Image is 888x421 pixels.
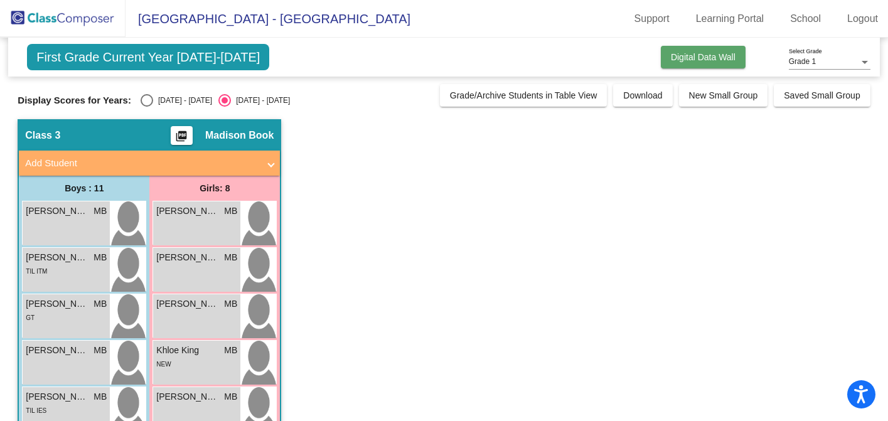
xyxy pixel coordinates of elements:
span: Madison Book [205,129,274,142]
span: MB [224,251,237,264]
span: TIL ITM [26,268,47,275]
div: Girls: 8 [149,176,280,201]
span: First Grade Current Year [DATE]-[DATE] [27,44,269,70]
span: Digital Data Wall [671,52,736,62]
span: Khloe King [156,344,219,357]
span: MB [94,390,107,403]
mat-icon: picture_as_pdf [174,130,189,147]
button: New Small Group [679,84,768,107]
span: [PERSON_NAME] [156,390,219,403]
button: Digital Data Wall [661,46,746,68]
span: [PERSON_NAME] [26,251,88,264]
span: [PERSON_NAME] [26,205,88,218]
span: [GEOGRAPHIC_DATA] - [GEOGRAPHIC_DATA] [126,9,410,29]
span: Download [623,90,662,100]
a: Learning Portal [686,9,774,29]
span: MB [94,297,107,311]
span: MB [224,205,237,218]
span: New Small Group [689,90,758,100]
button: Download [613,84,672,107]
span: MB [224,344,237,357]
span: MB [94,251,107,264]
span: GT [26,314,35,321]
a: Support [624,9,680,29]
mat-panel-title: Add Student [25,156,259,171]
span: Class 3 [25,129,60,142]
button: Print Students Details [171,126,193,145]
span: [PERSON_NAME] [PERSON_NAME] [26,344,88,357]
span: NEW [156,361,171,368]
span: Grade 1 [789,57,816,66]
span: Grade/Archive Students in Table View [450,90,597,100]
a: Logout [837,9,888,29]
a: School [780,9,831,29]
span: [PERSON_NAME] [PERSON_NAME] [26,297,88,311]
span: TIL IES [26,407,46,414]
span: MB [94,344,107,357]
div: [DATE] - [DATE] [153,95,212,106]
span: [PERSON_NAME] [156,251,219,264]
button: Grade/Archive Students in Table View [440,84,607,107]
span: [PERSON_NAME] [156,205,219,218]
div: [DATE] - [DATE] [231,95,290,106]
mat-expansion-panel-header: Add Student [19,151,280,176]
span: [PERSON_NAME] [156,297,219,311]
span: MB [224,297,237,311]
button: Saved Small Group [774,84,870,107]
span: MB [224,390,237,403]
span: MB [94,205,107,218]
div: Boys : 11 [19,176,149,201]
mat-radio-group: Select an option [141,94,290,107]
span: [PERSON_NAME] [26,390,88,403]
span: Display Scores for Years: [18,95,131,106]
span: Saved Small Group [784,90,860,100]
